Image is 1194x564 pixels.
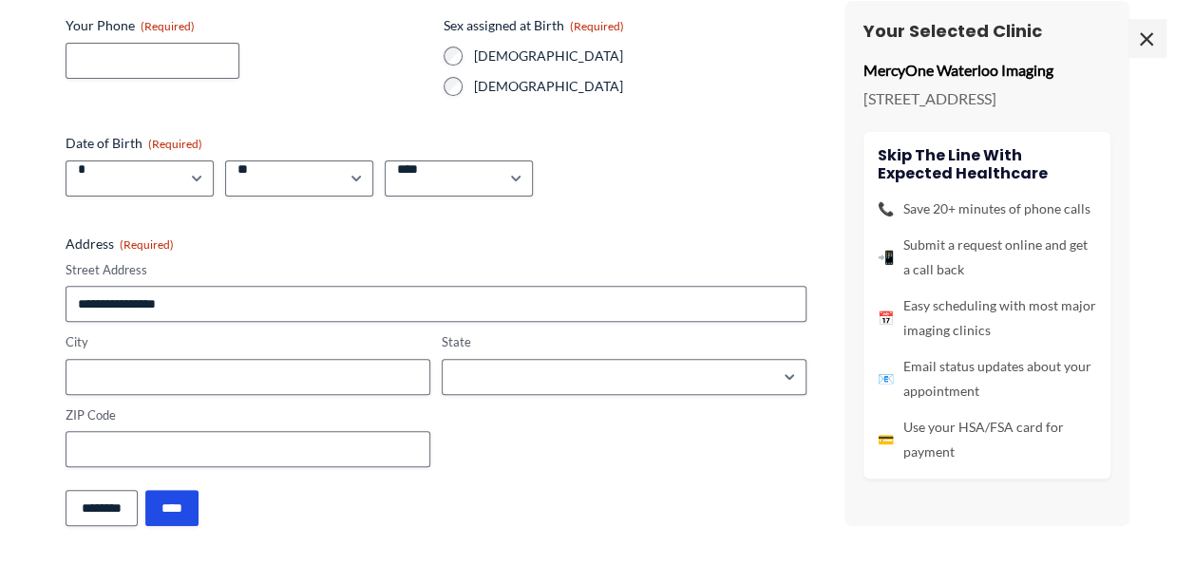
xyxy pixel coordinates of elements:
p: MercyOne Waterloo Imaging [863,57,1110,85]
label: [DEMOGRAPHIC_DATA] [474,77,806,96]
label: Street Address [66,261,806,279]
label: [DEMOGRAPHIC_DATA] [474,47,806,66]
span: 📞 [878,197,894,221]
li: Easy scheduling with most major imaging clinics [878,293,1096,343]
h4: Skip the line with Expected Healthcare [878,146,1096,182]
span: × [1128,19,1166,57]
li: Use your HSA/FSA card for payment [878,415,1096,464]
p: [STREET_ADDRESS] [863,85,1110,113]
label: City [66,333,430,351]
h3: Your Selected Clinic [863,20,1110,42]
span: (Required) [570,19,624,33]
legend: Address [66,235,174,254]
span: 📧 [878,367,894,391]
span: (Required) [120,237,174,252]
span: (Required) [148,137,202,151]
label: ZIP Code [66,406,430,424]
span: 💳 [878,427,894,452]
legend: Sex assigned at Birth [444,16,624,35]
li: Save 20+ minutes of phone calls [878,197,1096,221]
label: State [442,333,806,351]
span: 📅 [878,306,894,330]
label: Your Phone [66,16,428,35]
li: Submit a request online and get a call back [878,233,1096,282]
span: 📲 [878,245,894,270]
span: (Required) [141,19,195,33]
legend: Date of Birth [66,134,202,153]
li: Email status updates about your appointment [878,354,1096,404]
